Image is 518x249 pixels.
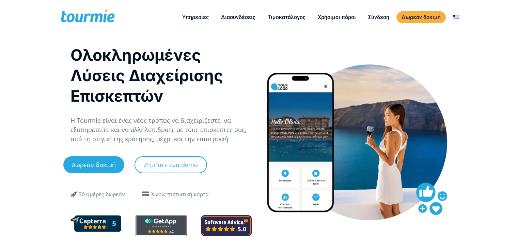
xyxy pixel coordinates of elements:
span:  [66,190,83,198]
a: Ζητήστε ένα demo [135,156,207,173]
a: Σύνδεση [363,13,394,21]
a: Δωρεάν δοκιμή [396,11,446,23]
a: Υπηρεσίες [177,13,214,21]
span:  [140,191,151,197]
a: Διασυνδέσεις [216,13,261,21]
div: Χωρίς πιστωτική κάρτα [151,190,209,199]
h1: Ολοκληρωμένες Λύσεις Διαχείρισης Επισκεπτών [70,45,252,106]
a: Χρήσιμοι πόροι [313,13,361,21]
div: 30 ημέρες δωρεάν [79,190,125,199]
a: Δωρεάν δοκιμή [63,156,124,173]
a: Τιμοκατάλογος [263,13,311,21]
p: Η Tourmie είναι ένας νέος τρόπος να διαχειρίζεστε, να εξυπηρετείτε και να αλληλεπιδράτε με τους ε... [70,116,252,144]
